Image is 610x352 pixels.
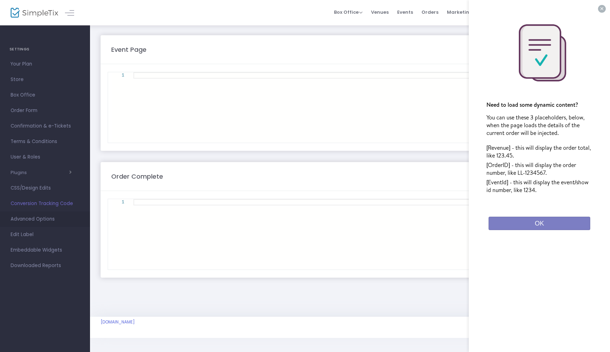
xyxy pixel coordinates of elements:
[11,170,72,175] button: Plugins
[11,215,79,224] span: Advanced Options
[11,91,79,100] span: Box Office
[101,319,135,325] a: [DOMAIN_NAME]
[11,230,79,239] span: Edit Label
[133,199,134,205] textarea: Editor content;Press Alt+F1 for Accessibility Options.
[10,42,80,56] h4: SETTINGS
[11,153,79,162] span: User & Roles
[11,106,79,115] span: Order Form
[508,21,571,85] img: Checklist Icon
[11,199,79,208] span: Conversion Tracking Code
[112,199,124,205] div: 1
[371,3,389,21] span: Venues
[11,261,79,270] span: Downloaded Reports
[11,75,79,84] span: Store
[447,9,477,16] span: Marketing
[112,72,124,79] div: 1
[11,60,79,69] span: Your Plan
[486,100,592,109] p: Need to load some dynamic content?
[133,72,134,79] textarea: Editor content;Press Alt+F1 for Accessibility Options.
[486,178,592,194] p: [EventId] - this will display the event/show id number, like 1234.
[11,122,79,131] span: Confirmation & e-Tickets
[598,5,606,13] button: ×
[334,9,363,16] span: Box Office
[486,144,592,159] p: [Revenue] - this will display the order total, like 123.45.
[11,246,79,255] span: Embeddable Widgets
[111,172,163,181] m-panel-title: Order Complete
[486,161,592,177] p: [OrderID] - this will display the order number, like LL-1234567.
[489,217,590,230] button: OK
[486,113,592,137] p: You can use these 3 placeholders, below, when the page loads the details of the current order wil...
[11,137,79,146] span: Terms & Conditions
[111,45,146,54] m-panel-title: Event Page
[421,3,438,21] span: Orders
[397,3,413,21] span: Events
[11,184,79,193] span: CSS/Design Edits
